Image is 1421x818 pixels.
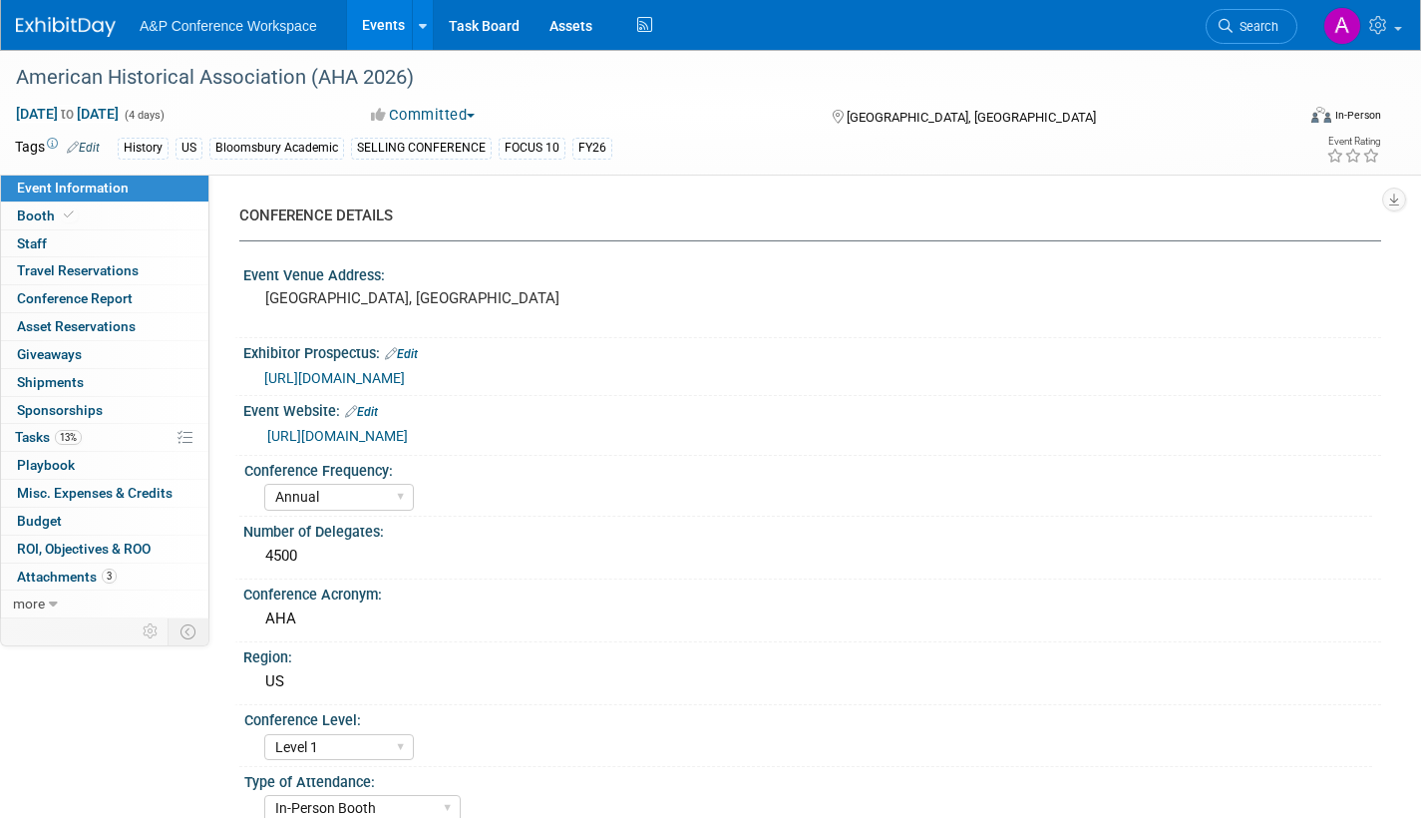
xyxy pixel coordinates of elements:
a: Shipments [1,369,208,396]
div: SELLING CONFERENCE [351,138,492,159]
span: Search [1233,19,1278,34]
div: FY26 [572,138,612,159]
span: Asset Reservations [17,318,136,334]
img: ExhibitDay [16,17,116,37]
span: Budget [17,513,62,529]
div: Region: [243,642,1381,667]
div: Type of Attendance: [244,767,1372,792]
span: A&P Conference Workspace [140,18,317,34]
div: Conference Acronym: [243,580,1381,605]
a: Edit [385,347,418,361]
div: 4500 [258,541,1366,572]
span: Playbook [17,457,75,473]
a: more [1,591,208,617]
span: Sponsorships [17,402,103,418]
div: US [176,138,202,159]
a: Staff [1,230,208,257]
a: Tasks13% [1,424,208,451]
span: [GEOGRAPHIC_DATA], [GEOGRAPHIC_DATA] [847,110,1096,125]
div: CONFERENCE DETAILS [239,205,1366,226]
a: Misc. Expenses & Credits [1,480,208,507]
a: Budget [1,508,208,535]
a: Giveaways [1,341,208,368]
div: Number of Delegates: [243,517,1381,542]
a: [URL][DOMAIN_NAME] [264,370,405,386]
span: Tasks [15,429,82,445]
div: Event Website: [243,396,1381,422]
span: (4 days) [123,109,165,122]
div: Conference Frequency: [244,456,1372,481]
div: Exhibitor Prospectus: [243,338,1381,364]
div: Conference Level: [244,705,1372,730]
a: Booth [1,203,208,229]
img: Amanda Oney [1323,7,1361,45]
a: Edit [345,405,378,419]
td: Personalize Event Tab Strip [134,618,169,644]
a: Search [1206,9,1297,44]
a: Event Information [1,175,208,202]
div: History [118,138,169,159]
a: Attachments3 [1,564,208,591]
div: AHA [258,604,1366,634]
td: Tags [15,137,100,160]
span: Attachments [17,569,117,585]
div: US [258,666,1366,697]
div: Event Rating [1326,137,1380,147]
div: Event Format [1179,104,1381,134]
div: Bloomsbury Academic [209,138,344,159]
a: Playbook [1,452,208,479]
a: [URL][DOMAIN_NAME] [267,428,408,444]
div: American Historical Association (AHA 2026) [9,60,1264,96]
span: [DATE] [DATE] [15,105,120,123]
span: Travel Reservations [17,262,139,278]
pre: [GEOGRAPHIC_DATA], [GEOGRAPHIC_DATA] [265,289,695,307]
span: Event Information [17,180,129,196]
span: Giveaways [17,346,82,362]
span: Booth [17,207,78,223]
div: Event Venue Address: [243,260,1381,285]
img: Format-Inperson.png [1311,107,1331,123]
span: Misc. Expenses & Credits [17,485,173,501]
div: FOCUS 10 [499,138,565,159]
span: Conference Report [17,290,133,306]
span: 13% [55,430,82,445]
span: Shipments [17,374,84,390]
button: Committed [364,105,483,126]
a: Sponsorships [1,397,208,424]
a: Edit [67,141,100,155]
span: 3 [102,569,117,584]
span: to [58,106,77,122]
span: ROI, Objectives & ROO [17,541,151,557]
span: more [13,596,45,612]
i: Booth reservation complete [64,209,74,220]
a: ROI, Objectives & ROO [1,536,208,563]
td: Toggle Event Tabs [169,618,209,644]
a: Travel Reservations [1,257,208,284]
a: Conference Report [1,285,208,312]
div: In-Person [1334,108,1381,123]
span: Staff [17,235,47,251]
a: Asset Reservations [1,313,208,340]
